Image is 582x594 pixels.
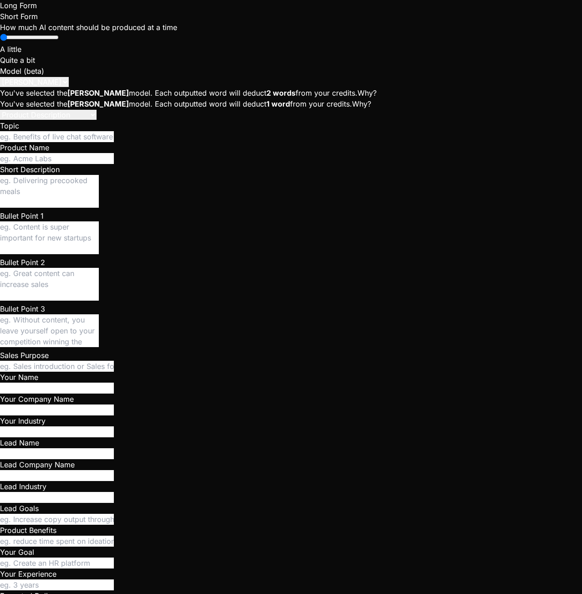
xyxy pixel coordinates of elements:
a: Why? [357,88,377,97]
strong: 1 word [266,99,290,108]
strong: [PERSON_NAME] [67,88,129,97]
a: Why? [352,99,371,108]
strong: 2 words [266,88,296,97]
strong: [PERSON_NAME] [67,99,129,108]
